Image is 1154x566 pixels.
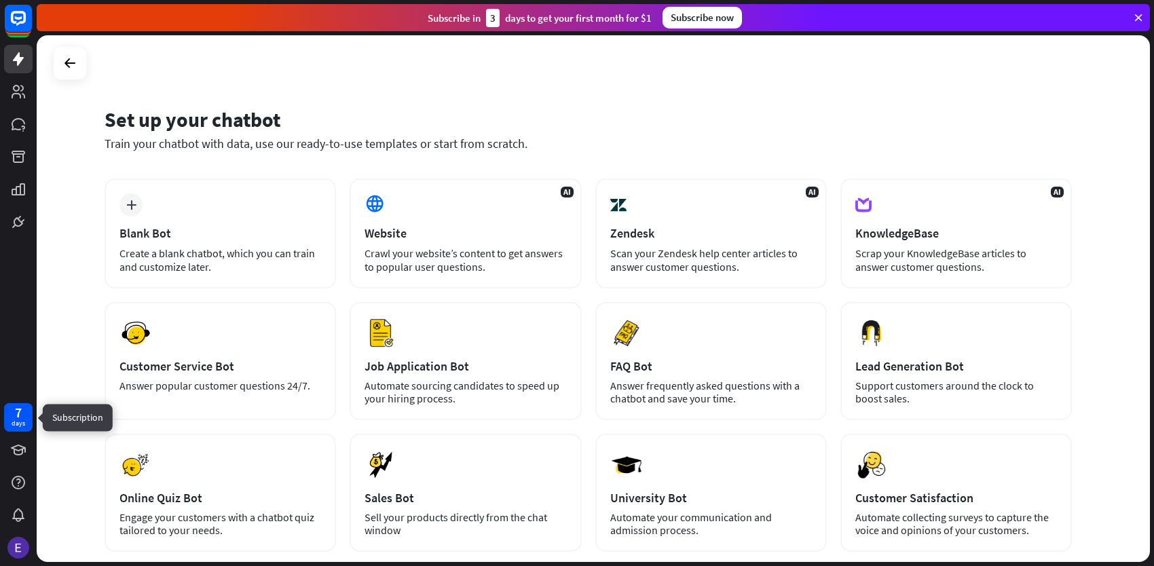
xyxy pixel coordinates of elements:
[119,225,321,241] div: Blank Bot
[855,511,1057,537] div: Automate collecting surveys to capture the voice and opinions of your customers.
[806,187,819,197] span: AI
[11,5,52,46] button: Open LiveChat chat widget
[4,403,33,432] a: 7 days
[119,490,321,506] div: Online Quiz Bot
[365,358,566,374] div: Job Application Bot
[119,379,321,392] div: Answer popular customer questions 24/7.
[105,136,1072,151] div: Train your chatbot with data, use our ready-to-use templates or start from scratch.
[855,225,1057,241] div: KnowledgeBase
[855,246,1057,273] div: Scrap your KnowledgeBase articles to answer customer questions.
[610,225,812,241] div: Zendesk
[365,225,566,241] div: Website
[610,246,812,273] div: Scan your Zendesk help center articles to answer customer questions.
[610,379,812,405] div: Answer frequently asked questions with a chatbot and save your time.
[126,200,136,210] i: plus
[365,490,566,506] div: Sales Bot
[15,407,22,419] div: 7
[610,490,812,506] div: University Bot
[12,419,25,428] div: days
[1051,187,1064,197] span: AI
[561,187,574,197] span: AI
[365,246,566,273] div: Crawl your website’s content to get answers to popular user questions.
[486,9,500,27] div: 3
[119,511,321,537] div: Engage your customers with a chatbot quiz tailored to your needs.
[855,379,1057,405] div: Support customers around the clock to boost sales.
[105,107,1072,132] div: Set up your chatbot
[119,246,321,273] div: Create a blank chatbot, which you can train and customize later.
[119,358,321,374] div: Customer Service Bot
[428,9,652,27] div: Subscribe in days to get your first month for $1
[365,379,566,405] div: Automate sourcing candidates to speed up your hiring process.
[855,358,1057,374] div: Lead Generation Bot
[365,511,566,537] div: Sell your products directly from the chat window
[610,511,812,537] div: Automate your communication and admission process.
[855,490,1057,506] div: Customer Satisfaction
[663,7,742,29] div: Subscribe now
[610,358,812,374] div: FAQ Bot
